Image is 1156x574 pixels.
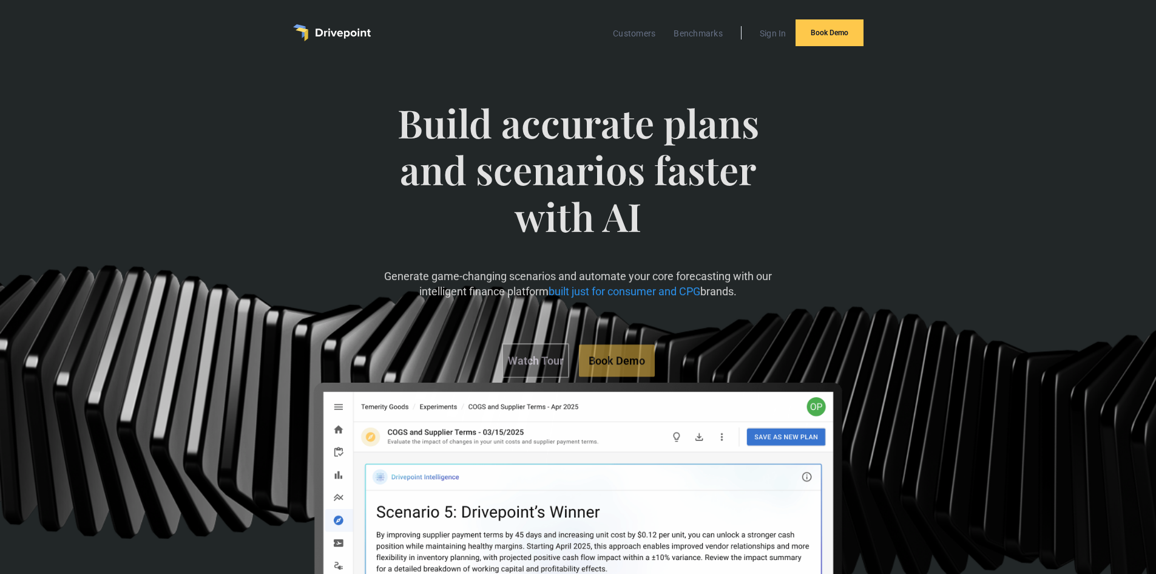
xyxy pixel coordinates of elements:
[379,268,777,299] p: Generate game-changing scenarios and automate your core forecasting with our intelligent finance ...
[379,100,777,264] span: Build accurate plans and scenarios faster with AI
[607,26,661,41] a: Customers
[549,285,700,298] span: built just for consumer and CPG
[796,19,864,46] a: Book Demo
[754,26,793,41] a: Sign In
[293,24,371,41] a: home
[579,344,655,377] a: Book Demo
[668,26,729,41] a: Benchmarks
[502,343,569,378] a: Watch Tour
